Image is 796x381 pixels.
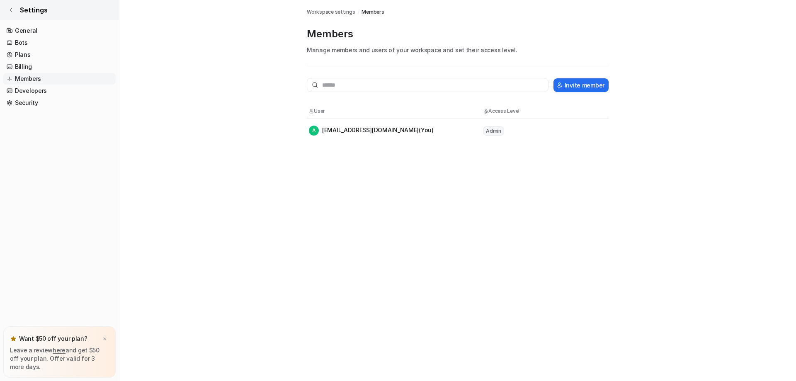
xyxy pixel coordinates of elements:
a: Plans [3,49,116,61]
a: Members [362,8,384,16]
a: Workspace settings [307,8,355,16]
th: User [308,107,483,115]
span: / [358,8,359,16]
a: Security [3,97,116,109]
th: Access Level [483,107,557,115]
a: Developers [3,85,116,97]
span: Settings [20,5,48,15]
a: General [3,25,116,36]
img: User [309,109,314,114]
a: Bots [3,37,116,49]
p: Want $50 off your plan? [19,335,87,343]
p: Leave a review and get $50 off your plan. Offer valid for 3 more days. [10,346,109,371]
a: Billing [3,61,116,73]
span: Admin [483,126,504,136]
span: A [309,126,319,136]
a: Members [3,73,116,85]
p: Manage members and users of your workspace and set their access level. [307,46,609,54]
button: Invite member [553,78,609,92]
img: x [102,336,107,342]
a: here [53,347,66,354]
div: [EMAIL_ADDRESS][DOMAIN_NAME] (You) [309,126,434,136]
p: Members [307,27,609,41]
img: Access Level [483,109,488,114]
img: star [10,335,17,342]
